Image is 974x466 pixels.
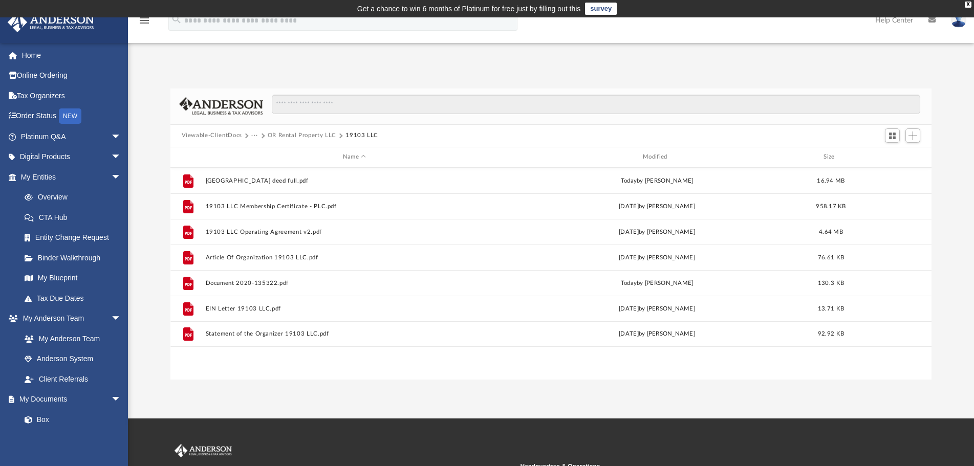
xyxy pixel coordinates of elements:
[111,389,132,410] span: arrow_drop_down
[175,152,200,162] div: id
[508,202,806,211] div: [DATE] by [PERSON_NAME]
[856,152,927,162] div: id
[818,305,844,311] span: 13.71 KB
[268,131,336,140] button: OR Rental Property LLC
[345,131,378,140] button: 19103 LLC
[182,131,242,140] button: Viewable-ClientDocs
[251,131,258,140] button: ···
[138,19,150,27] a: menu
[7,126,137,147] a: Platinum Q&Aarrow_drop_down
[205,229,503,235] button: 19103 LLC Operating Agreement v2.pdf
[171,14,182,25] i: search
[7,389,132,410] a: My Documentsarrow_drop_down
[14,228,137,248] a: Entity Change Request
[621,177,637,183] span: today
[818,280,844,285] span: 130.3 KB
[7,106,137,127] a: Order StatusNEW
[7,45,137,65] a: Home
[14,288,137,308] a: Tax Due Dates
[5,12,97,32] img: Anderson Advisors Platinum Portal
[205,305,503,312] button: EIN Letter 19103 LLC.pdf
[111,147,132,168] span: arrow_drop_down
[172,444,234,457] img: Anderson Advisors Platinum Portal
[951,13,966,28] img: User Pic
[819,229,843,234] span: 4.64 MB
[14,187,137,208] a: Overview
[14,369,132,389] a: Client Referrals
[14,409,126,430] a: Box
[621,280,637,285] span: today
[14,328,126,349] a: My Anderson Team
[818,331,844,337] span: 92.92 KB
[170,168,932,380] div: grid
[205,280,503,286] button: Document 2020-135322.pdf
[14,268,132,289] a: My Blueprint
[205,330,503,337] button: Statement of the Organizer 19103 LLC.pdf
[14,349,132,369] a: Anderson System
[138,14,150,27] i: menu
[111,126,132,147] span: arrow_drop_down
[7,167,137,187] a: My Entitiesarrow_drop_down
[205,177,503,184] button: [GEOGRAPHIC_DATA] deed full.pdf
[508,253,806,262] div: [DATE] by [PERSON_NAME]
[357,3,581,15] div: Get a chance to win 6 months of Platinum for free just by filling out this
[885,128,900,143] button: Switch to Grid View
[816,203,846,209] span: 958.17 KB
[818,254,844,260] span: 76.61 KB
[205,203,503,210] button: 19103 LLC Membership Certificate - PLC.pdf
[14,207,137,228] a: CTA Hub
[111,167,132,188] span: arrow_drop_down
[272,95,920,114] input: Search files and folders
[585,3,617,15] a: survey
[508,176,806,185] div: by [PERSON_NAME]
[7,147,137,167] a: Digital Productsarrow_drop_down
[205,254,503,261] button: Article Of Organization 19103 LLC.pdf
[508,329,806,339] div: [DATE] by [PERSON_NAME]
[7,85,137,106] a: Tax Organizers
[111,308,132,329] span: arrow_drop_down
[817,177,845,183] span: 16.94 MB
[965,2,971,8] div: close
[14,248,137,268] a: Binder Walkthrough
[508,227,806,236] div: [DATE] by [PERSON_NAME]
[905,128,921,143] button: Add
[508,152,806,162] div: Modified
[14,430,132,450] a: Meeting Minutes
[59,108,81,124] div: NEW
[7,308,132,329] a: My Anderson Teamarrow_drop_down
[7,65,137,86] a: Online Ordering
[508,278,806,287] div: by [PERSON_NAME]
[810,152,851,162] div: Size
[205,152,503,162] div: Name
[508,304,806,313] div: [DATE] by [PERSON_NAME]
